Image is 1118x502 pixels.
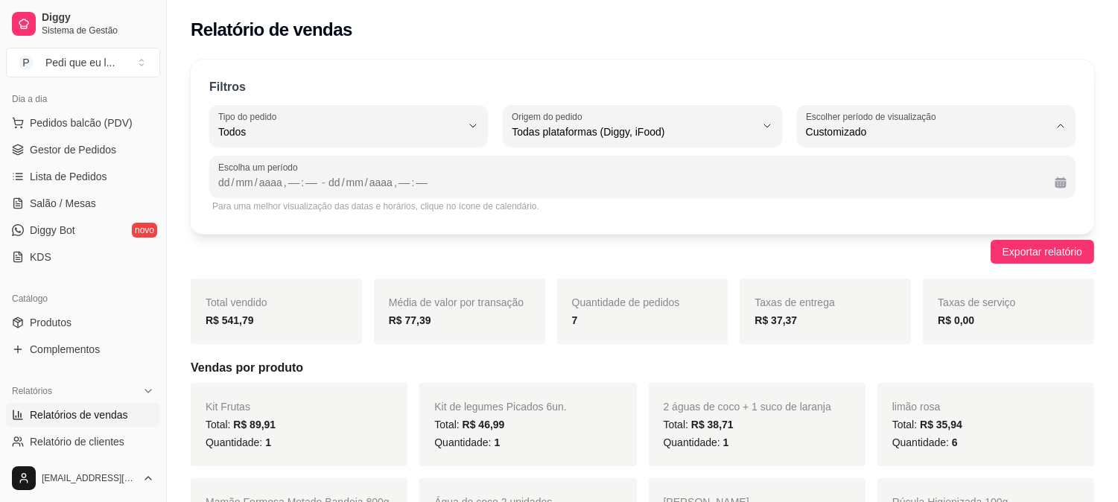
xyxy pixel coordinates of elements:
div: minuto, Data final, [414,175,429,190]
strong: 7 [572,314,578,326]
label: Escolher período de visualização [806,110,941,123]
h5: Vendas por produto [191,359,1094,377]
h2: Relatório de vendas [191,18,352,42]
span: Total: [206,419,276,430]
span: Kit de legumes Picados 6un. [434,401,566,413]
span: Gestor de Pedidos [30,142,116,157]
span: R$ 38,71 [691,419,734,430]
div: hora, Data inicial, [287,175,302,190]
div: Dia a dia [6,87,160,111]
span: Total: [664,419,734,430]
span: Pedidos balcão (PDV) [30,115,133,130]
span: Lista de Pedidos [30,169,107,184]
span: R$ 35,94 [920,419,962,430]
strong: R$ 77,39 [389,314,431,326]
div: mês, Data final, [345,175,365,190]
div: / [340,175,346,190]
p: Filtros [209,78,246,96]
div: Data inicial [218,174,319,191]
span: P [19,55,34,70]
label: Tipo do pedido [218,110,282,123]
div: Catálogo [6,287,160,311]
span: Total vendido [206,296,267,308]
span: Relatórios de vendas [30,407,128,422]
span: 1 [265,436,271,448]
span: Quantidade: [434,436,500,448]
div: , [282,175,288,190]
div: ano, Data inicial, [258,175,284,190]
strong: R$ 37,37 [755,314,797,326]
span: [EMAIL_ADDRESS][DOMAIN_NAME] [42,472,136,484]
button: Select a team [6,48,160,77]
label: Origem do pedido [512,110,587,123]
div: / [253,175,259,190]
span: Diggy Bot [30,223,75,238]
span: Quantidade: [664,436,729,448]
span: Salão / Mesas [30,196,96,211]
div: Pedi que eu l ... [45,55,115,70]
span: Média de valor por transação [389,296,524,308]
span: Sistema de Gestão [42,25,154,36]
span: 6 [952,436,958,448]
div: mês, Data inicial, [234,175,254,190]
div: dia, Data inicial, [217,175,232,190]
span: Escolha um período [218,162,1067,174]
span: R$ 89,91 [233,419,276,430]
div: ano, Data final, [368,175,394,190]
span: Quantidade: [206,436,271,448]
span: 1 [494,436,500,448]
span: Total: [892,419,962,430]
span: Kit Frutas [206,401,250,413]
span: 1 [723,436,729,448]
span: 2 águas de coco + 1 suco de laranja [664,401,831,413]
span: Quantidade: [892,436,958,448]
div: Para uma melhor visualização das datas e horários, clique no ícone de calendário. [212,200,1073,212]
span: Todas plataformas (Diggy, iFood) [512,124,755,139]
div: / [230,175,236,190]
span: Quantidade de pedidos [572,296,680,308]
div: / [363,175,369,190]
span: KDS [30,250,51,264]
div: dia, Data final, [327,175,342,190]
div: minuto, Data inicial, [304,175,319,190]
div: , [393,175,398,190]
span: - [322,174,325,191]
div: Data final [328,174,1043,191]
span: Relatório de clientes [30,434,124,449]
span: Relatórios [12,385,52,397]
div: : [299,175,305,190]
span: Total: [434,419,504,430]
span: R$ 46,99 [463,419,505,430]
span: Diggy [42,11,154,25]
span: Todos [218,124,461,139]
span: limão rosa [892,401,941,413]
div: : [410,175,416,190]
span: Complementos [30,342,100,357]
span: Customizado [806,124,1049,139]
span: Produtos [30,315,72,330]
div: hora, Data final, [397,175,412,190]
span: Taxas de entrega [755,296,834,308]
strong: R$ 541,79 [206,314,254,326]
